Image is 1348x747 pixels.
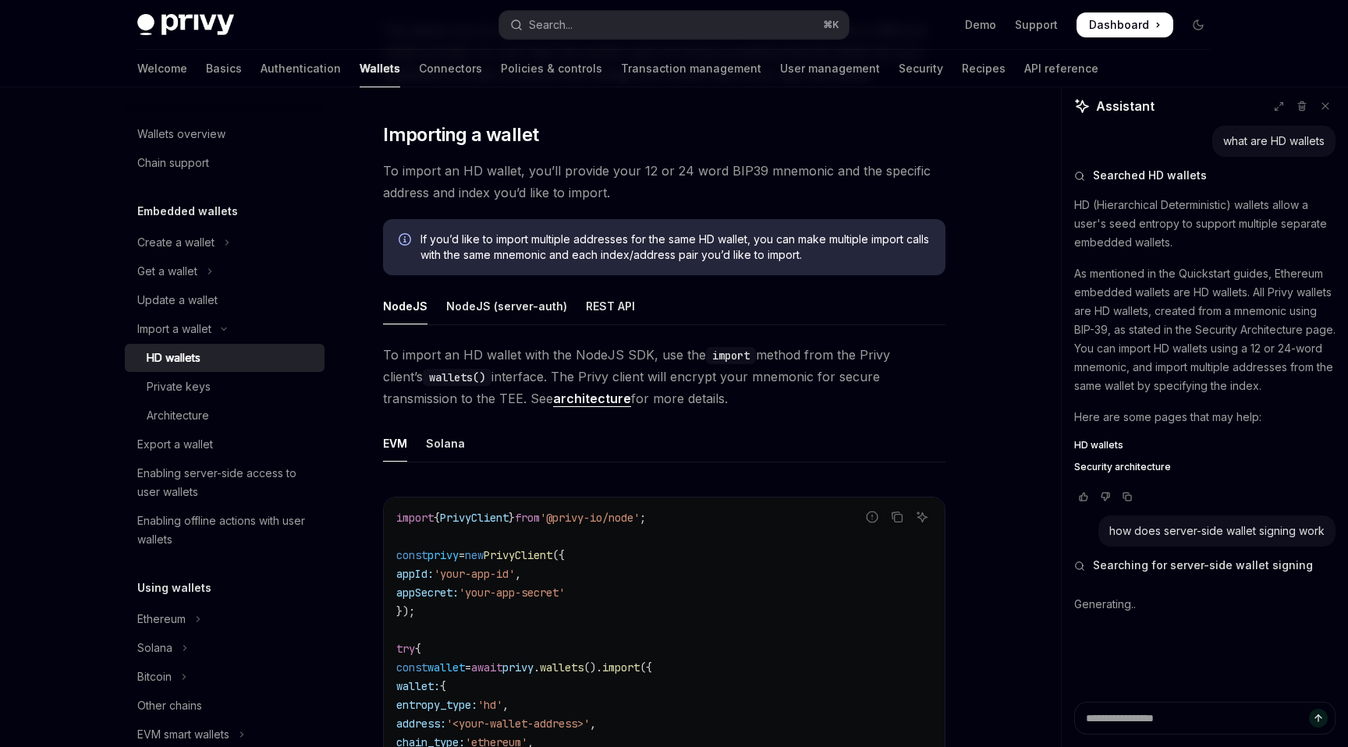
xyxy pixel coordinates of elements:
[137,579,211,597] h5: Using wallets
[552,548,565,562] span: ({
[383,344,945,409] span: To import an HD wallet with the NodeJS SDK, use the method from the Privy client’s interface. The...
[586,288,635,324] div: REST API
[1077,12,1173,37] a: Dashboard
[1074,558,1336,573] button: Searching for server-side wallet signing
[640,511,646,525] span: ;
[962,50,1006,87] a: Recipes
[534,660,540,674] span: .
[515,511,540,525] span: from
[621,50,761,87] a: Transaction management
[147,377,211,396] div: Private keys
[137,262,197,281] div: Get a wallet
[383,288,427,324] div: NodeJS
[446,288,567,324] div: NodeJS (server-auth)
[125,459,325,506] a: Enabling server-side access to user wallets
[780,50,880,87] a: User management
[396,679,440,693] span: wallet:
[1309,709,1328,728] button: Send message
[125,402,325,430] a: Architecture
[396,604,415,618] span: });
[602,660,640,674] span: import
[434,511,440,525] span: {
[137,512,315,549] div: Enabling offline actions with user wallets
[125,634,325,662] button: Toggle Solana section
[137,125,225,143] div: Wallets overview
[515,567,521,581] span: ,
[823,19,839,31] span: ⌘ K
[912,507,932,527] button: Ask AI
[423,369,491,386] code: wallets()
[1074,439,1123,451] span: HD wallets
[1024,50,1098,87] a: API reference
[499,11,849,39] button: Open search
[125,344,325,372] a: HD wallets
[383,160,945,204] span: To import an HD wallet, you’ll provide your 12 or 24 word BIP39 mnemonic and the specific address...
[137,50,187,87] a: Welcome
[125,605,325,633] button: Toggle Ethereum section
[440,679,446,693] span: {
[125,228,325,257] button: Toggle Create a wallet section
[1074,408,1336,427] p: Here are some pages that may help:
[147,406,209,425] div: Architecture
[383,425,407,462] div: EVM
[640,660,652,674] span: ({
[147,349,200,367] div: HD wallets
[1074,702,1336,735] textarea: Ask a question...
[509,511,515,525] span: }
[1074,461,1171,473] span: Security architecture
[540,511,640,525] span: '@privy-io/node'
[137,202,238,221] h5: Embedded wallets
[360,50,400,87] a: Wallets
[540,660,584,674] span: wallets
[584,660,602,674] span: ().
[206,50,242,87] a: Basics
[396,548,427,562] span: const
[1074,584,1336,625] div: Generating..
[899,50,943,87] a: Security
[1096,97,1155,115] span: Assistant
[1074,489,1093,504] button: Vote that response was good
[261,50,341,87] a: Authentication
[887,507,907,527] button: Copy the contents from the code block
[706,347,756,364] code: import
[419,50,482,87] a: Connectors
[396,586,459,600] span: appSecret:
[1089,17,1149,33] span: Dashboard
[1118,489,1137,504] button: Copy chat response
[1186,12,1211,37] button: Toggle dark mode
[125,430,325,458] a: Export a wallet
[383,122,538,147] span: Importing a wallet
[434,567,515,581] span: 'your-app-id'
[862,507,882,527] button: Report incorrect code
[399,233,414,249] svg: Info
[137,725,229,744] div: EVM smart wallets
[137,639,172,657] div: Solana
[1074,439,1336,451] a: HD wallets
[1093,168,1207,183] span: Searched HD wallets
[529,16,573,34] div: Search...
[137,291,218,310] div: Update a wallet
[125,373,325,401] a: Private keys
[1074,264,1336,395] p: As mentioned in the Quickstart guides, Ethereum embedded wallets are HD wallets. All Privy wallet...
[125,149,325,177] a: Chain support
[427,660,465,674] span: wallet
[415,642,421,656] span: {
[137,435,213,454] div: Export a wallet
[137,14,234,36] img: dark logo
[1074,196,1336,252] p: HD (Hierarchical Deterministic) wallets allow a user's seed entropy to support multiple separate ...
[1109,523,1325,539] div: how does server-side wallet signing work
[137,154,209,172] div: Chain support
[426,425,465,462] div: Solana
[137,233,215,252] div: Create a wallet
[396,660,427,674] span: const
[471,660,502,674] span: await
[440,511,509,525] span: PrivyClient
[484,548,552,562] span: PrivyClient
[125,120,325,148] a: Wallets overview
[465,660,471,674] span: =
[125,692,325,720] a: Other chains
[1074,168,1336,183] button: Searched HD wallets
[125,315,325,343] button: Toggle Import a wallet section
[125,286,325,314] a: Update a wallet
[1223,133,1325,149] div: what are HD wallets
